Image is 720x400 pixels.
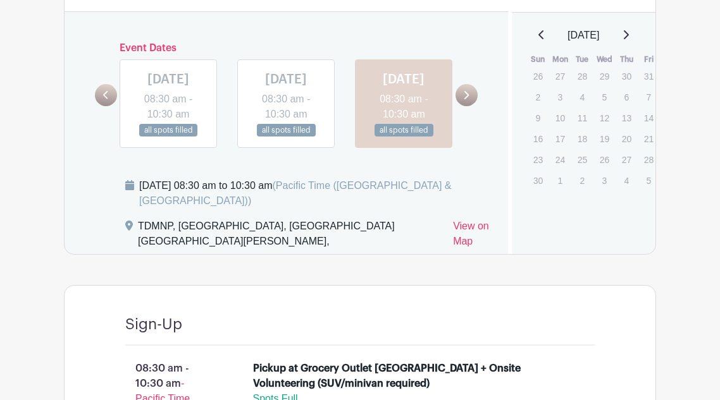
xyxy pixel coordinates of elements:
p: 14 [638,108,659,128]
p: 10 [550,108,571,128]
p: 26 [594,150,615,169]
p: 23 [528,150,549,169]
p: 24 [550,150,571,169]
p: 5 [594,87,615,107]
p: 6 [616,87,637,107]
p: 13 [616,108,637,128]
h4: Sign-Up [125,316,182,334]
div: TDMNP, [GEOGRAPHIC_DATA], [GEOGRAPHIC_DATA] [GEOGRAPHIC_DATA][PERSON_NAME], [138,219,443,254]
th: Thu [616,53,638,66]
th: Sun [527,53,549,66]
p: 17 [550,129,571,148]
th: Tue [571,53,593,66]
th: Mon [549,53,571,66]
p: 5 [638,171,659,190]
p: 11 [572,108,593,128]
p: 9 [528,108,549,128]
p: 28 [638,150,659,169]
p: 1 [550,171,571,190]
p: 2 [572,171,593,190]
th: Fri [638,53,660,66]
p: 16 [528,129,549,148]
p: 20 [616,129,637,148]
p: 19 [594,129,615,148]
p: 26 [528,66,549,86]
p: 31 [638,66,659,86]
p: 18 [572,129,593,148]
div: [DATE] 08:30 am to 10:30 am [139,178,493,209]
p: 2 [528,87,549,107]
p: 4 [572,87,593,107]
p: 27 [550,66,571,86]
p: 21 [638,129,659,148]
h6: Event Dates [117,42,456,54]
p: 4 [616,171,637,190]
th: Wed [593,53,616,66]
p: 12 [594,108,615,128]
div: Pickup at Grocery Outlet [GEOGRAPHIC_DATA] + Onsite Volunteering (SUV/minivan required) [253,361,565,391]
p: 30 [616,66,637,86]
p: 29 [594,66,615,86]
p: 7 [638,87,659,107]
p: 30 [528,171,549,190]
span: (Pacific Time ([GEOGRAPHIC_DATA] & [GEOGRAPHIC_DATA])) [139,180,452,206]
span: [DATE] [568,28,599,43]
p: 3 [550,87,571,107]
p: 25 [572,150,593,169]
a: View on Map [453,219,492,254]
p: 28 [572,66,593,86]
p: 3 [594,171,615,190]
p: 27 [616,150,637,169]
